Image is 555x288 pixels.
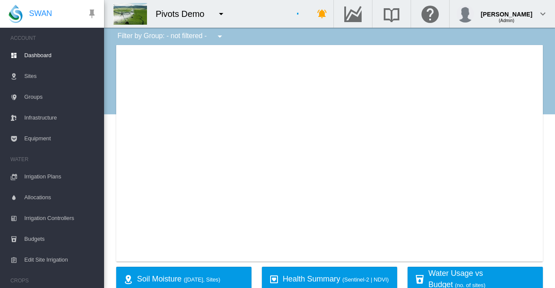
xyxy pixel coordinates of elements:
span: (Admin) [499,18,514,23]
span: Dashboard [24,45,97,66]
md-icon: Click here for help [420,9,441,19]
md-icon: icon-bell-ring [317,9,327,19]
img: profile.jpg [457,5,474,23]
span: Allocations [24,187,97,208]
md-icon: icon-heart-box-outline [269,274,279,285]
md-icon: icon-menu-down [215,31,225,42]
span: ACCOUNT [10,31,97,45]
span: Irrigation Plans [24,166,97,187]
img: SWAN-Landscape-Logo-Colour-drop.png [9,5,23,23]
md-icon: icon-chevron-down [538,9,548,19]
span: CROPS [10,274,97,288]
span: Irrigation Controllers [24,208,97,229]
span: Infrastructure [24,107,97,128]
span: ([DATE], Sites) [184,276,220,283]
md-icon: icon-map-marker-radius [123,274,134,285]
span: Equipment [24,128,97,149]
span: SWAN [29,8,52,19]
div: Health Summary [283,274,390,285]
img: DwraFM8HQLsLAAAAAElFTkSuQmCC [113,3,147,25]
md-icon: icon-cup-water [415,274,425,285]
md-icon: Search the knowledge base [381,9,402,19]
button: icon-menu-down [211,28,229,45]
span: Budgets [24,229,97,249]
span: Sites [24,66,97,87]
span: (Sentinel-2 | NDVI) [343,276,389,283]
div: Filter by Group: - not filtered - [111,28,231,45]
div: Pivots Demo [156,8,212,20]
button: icon-menu-down [212,5,230,23]
md-icon: Go to the Data Hub [343,9,363,19]
span: Groups [24,87,97,107]
div: [PERSON_NAME] [481,6,532,15]
md-icon: icon-menu-down [216,9,226,19]
md-icon: icon-pin [87,9,97,19]
div: Soil Moisture [137,274,245,285]
span: WATER [10,152,97,166]
span: Edit Site Irrigation [24,249,97,270]
button: icon-bell-ring [313,5,331,23]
